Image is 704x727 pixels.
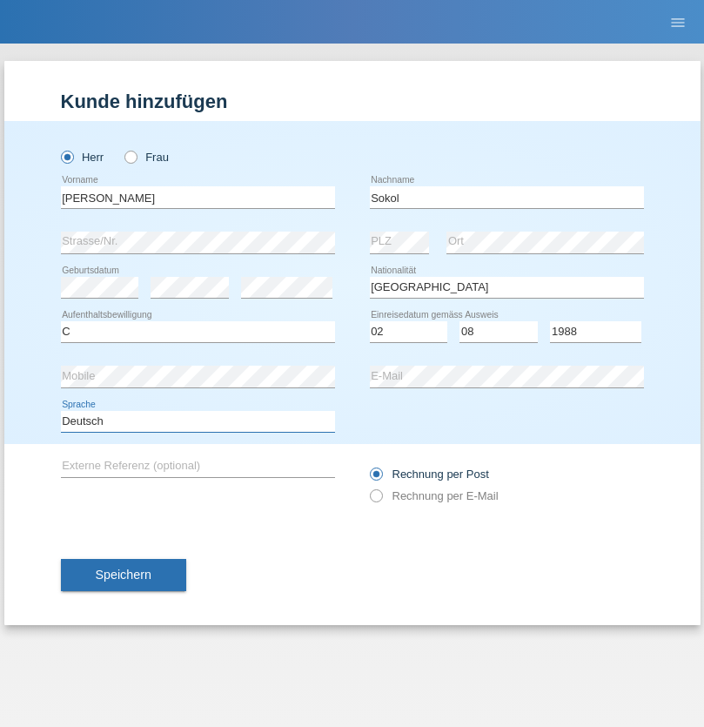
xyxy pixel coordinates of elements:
span: Speichern [96,568,151,582]
label: Herr [61,151,104,164]
i: menu [669,14,687,31]
input: Herr [61,151,72,162]
input: Frau [124,151,136,162]
a: menu [660,17,695,27]
h1: Kunde hinzufügen [61,91,644,112]
label: Rechnung per E-Mail [370,489,499,502]
input: Rechnung per Post [370,468,381,489]
input: Rechnung per E-Mail [370,489,381,511]
label: Rechnung per Post [370,468,489,481]
label: Frau [124,151,169,164]
button: Speichern [61,559,186,592]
